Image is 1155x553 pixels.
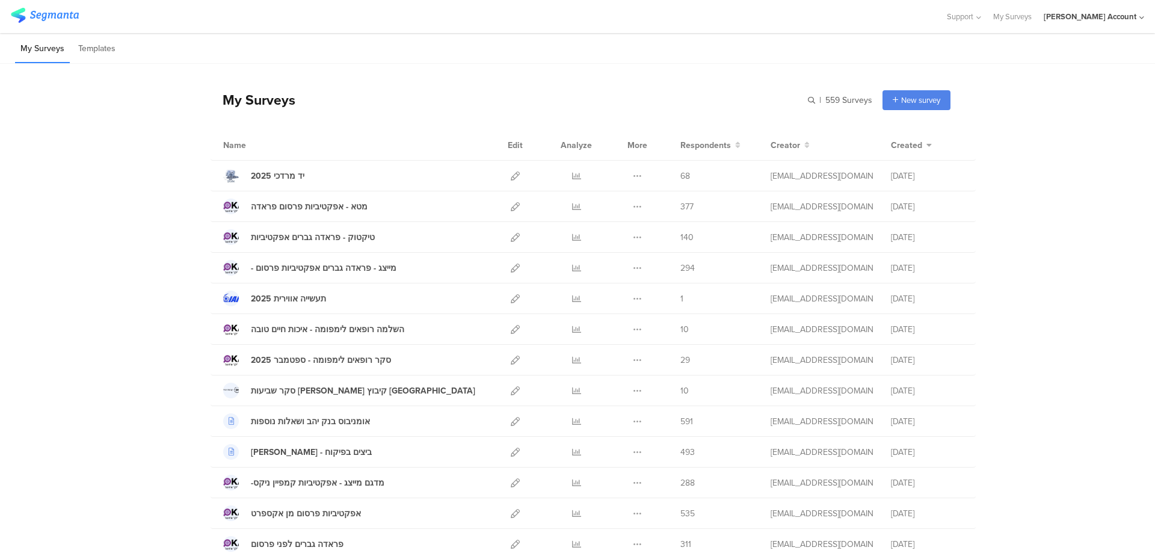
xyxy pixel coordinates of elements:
a: -מדגם מייצג - אפקטיביות קמפיין ניקס [223,475,384,490]
div: miri@miridikman.co.il [771,538,873,551]
div: miri@miridikman.co.il [771,385,873,397]
div: סקר רופאים לימפומה - ספטמבר 2025 [251,354,391,366]
img: segmanta logo [11,8,79,23]
a: פראדה גברים לפני פרסום [223,536,343,552]
span: 535 [680,507,695,520]
div: [DATE] [891,415,963,428]
div: miri@miridikman.co.il [771,323,873,336]
div: -מדגם מייצג - אפקטיביות קמפיין ניקס [251,477,384,489]
div: [DATE] [891,170,963,182]
div: miri@miridikman.co.il [771,446,873,459]
a: סקר רופאים לימפומה - ספטמבר 2025 [223,352,391,368]
div: miri@miridikman.co.il [771,292,873,305]
div: סקר שביעות רצון קיבוץ כנרת [251,385,475,397]
span: | [818,94,823,107]
div: My Surveys [211,90,295,110]
a: [PERSON_NAME] - ביצים בפיקוח [223,444,372,460]
a: יד מרדכי 2025 [223,168,304,184]
div: miri@miridikman.co.il [771,507,873,520]
div: [DATE] [891,538,963,551]
span: 29 [680,354,690,366]
div: [DATE] [891,477,963,489]
div: miri@miridikman.co.il [771,415,873,428]
span: Creator [771,139,800,152]
a: סקר שביעות [PERSON_NAME] קיבוץ [GEOGRAPHIC_DATA] [223,383,475,398]
div: אסף פינק - ביצים בפיקוח [251,446,372,459]
a: אומניבוס בנק יהב ושאלות נוספות [223,413,370,429]
a: - מייצג - פראדה גברים אפקטיביות פרסום [223,260,396,276]
div: - מייצג - פראדה גברים אפקטיביות פרסום [251,262,396,274]
div: miri@miridikman.co.il [771,262,873,274]
span: 288 [680,477,695,489]
span: 68 [680,170,690,182]
span: 140 [680,231,694,244]
div: More [624,130,650,160]
div: miri@miridikman.co.il [771,477,873,489]
button: Created [891,139,932,152]
span: Respondents [680,139,731,152]
div: יד מרדכי 2025 [251,170,304,182]
div: miri@miridikman.co.il [771,200,873,213]
div: [DATE] [891,292,963,305]
a: טיקטוק - פראדה גברים אפקטיביות [223,229,375,245]
div: פראדה גברים לפני פרסום [251,538,343,551]
a: תעשייה אווירית 2025 [223,291,326,306]
span: 311 [680,538,691,551]
a: אפקטיביות פרסום מן אקספרט [223,505,361,521]
button: Respondents [680,139,741,152]
div: [DATE] [891,446,963,459]
div: השלמה רופאים לימפומה - איכות חיים טובה [251,323,404,336]
div: אפקטיביות פרסום מן אקספרט [251,507,361,520]
li: My Surveys [15,35,70,63]
div: miri@miridikman.co.il [771,231,873,244]
button: Creator [771,139,810,152]
span: 559 Surveys [825,94,872,107]
div: Name [223,139,295,152]
div: Edit [502,130,528,160]
span: 591 [680,415,693,428]
span: 294 [680,262,695,274]
a: מטא - אפקטיביות פרסום פראדה [223,199,368,214]
div: [DATE] [891,200,963,213]
span: 493 [680,446,695,459]
span: 10 [680,385,689,397]
div: [DATE] [891,354,963,366]
div: טיקטוק - פראדה גברים אפקטיביות [251,231,375,244]
span: Support [947,11,973,22]
span: 10 [680,323,689,336]
div: [DATE] [891,385,963,397]
span: Created [891,139,922,152]
div: [DATE] [891,262,963,274]
div: [DATE] [891,231,963,244]
div: Analyze [558,130,594,160]
a: השלמה רופאים לימפומה - איכות חיים טובה [223,321,404,337]
div: מטא - אפקטיביות פרסום פראדה [251,200,368,213]
li: Templates [73,35,121,63]
div: miri@miridikman.co.il [771,354,873,366]
div: miri@miridikman.co.il [771,170,873,182]
span: New survey [901,94,940,106]
span: 1 [680,292,683,305]
div: [DATE] [891,323,963,336]
div: [DATE] [891,507,963,520]
div: [PERSON_NAME] Account [1044,11,1136,22]
span: 377 [680,200,694,213]
div: אומניבוס בנק יהב ושאלות נוספות [251,415,370,428]
div: תעשייה אווירית 2025 [251,292,326,305]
